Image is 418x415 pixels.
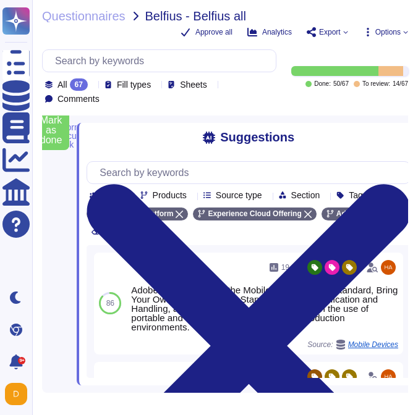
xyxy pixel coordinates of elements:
[145,10,246,22] span: Belfius - Belfius all
[40,115,62,145] span: Mark as done
[195,28,232,36] span: Approve all
[58,94,100,103] span: Comments
[381,260,396,275] img: user
[333,81,349,87] span: 50 / 67
[319,28,341,36] span: Export
[181,27,232,37] button: Approve all
[362,81,390,87] span: To review:
[93,162,410,183] input: Search by keywords
[18,357,25,364] div: 9+
[117,80,151,89] span: Fill types
[247,27,292,37] button: Analytics
[375,28,401,36] span: Options
[262,28,292,36] span: Analytics
[381,369,396,384] img: user
[106,300,114,307] span: 86
[42,10,126,22] span: Questionnaires
[2,380,36,408] button: user
[314,81,331,87] span: Done:
[70,78,88,91] div: 67
[180,80,207,89] span: Sheets
[5,383,27,405] img: user
[33,111,70,150] button: Mark as done
[58,80,67,89] span: All
[49,50,276,72] input: Search by keywords
[393,81,408,87] span: 14 / 67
